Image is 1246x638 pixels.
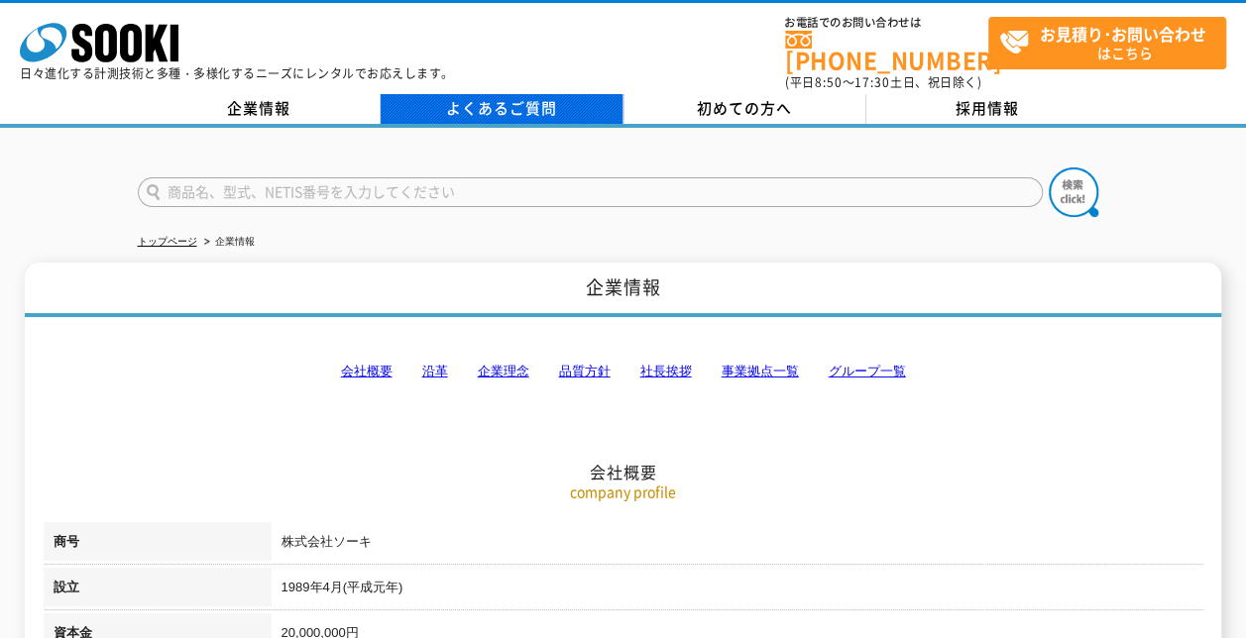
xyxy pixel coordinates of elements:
[478,364,529,378] a: 企業理念
[138,94,381,124] a: 企業情報
[623,94,866,124] a: 初めての方へ
[785,31,988,71] a: [PHONE_NUMBER]
[785,17,988,29] span: お電話でのお問い合わせは
[272,568,1203,613] td: 1989年4月(平成元年)
[44,568,272,613] th: 設立
[559,364,611,378] a: 品質方針
[200,232,255,253] li: 企業情報
[722,364,799,378] a: 事業拠点一覧
[640,364,692,378] a: 社長挨拶
[1040,22,1206,46] strong: お見積り･お問い合わせ
[999,18,1225,67] span: はこちら
[829,364,906,378] a: グループ一覧
[44,522,272,568] th: 商号
[854,73,890,91] span: 17:30
[20,67,454,79] p: 日々進化する計測技術と多種・多様化するニーズにレンタルでお応えします。
[25,263,1221,317] h1: 企業情報
[815,73,843,91] span: 8:50
[422,364,448,378] a: 沿革
[785,73,981,91] span: (平日 ～ 土日、祝日除く)
[272,522,1203,568] td: 株式会社ソーキ
[44,481,1203,502] p: company profile
[381,94,623,124] a: よくあるご質問
[138,236,197,247] a: トップページ
[341,364,393,378] a: 会社概要
[697,97,792,119] span: 初めての方へ
[1049,167,1098,217] img: btn_search.png
[866,94,1109,124] a: 採用情報
[44,264,1203,482] h2: 会社概要
[138,177,1043,207] input: 商品名、型式、NETIS番号を入力してください
[988,17,1226,69] a: お見積り･お問い合わせはこちら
